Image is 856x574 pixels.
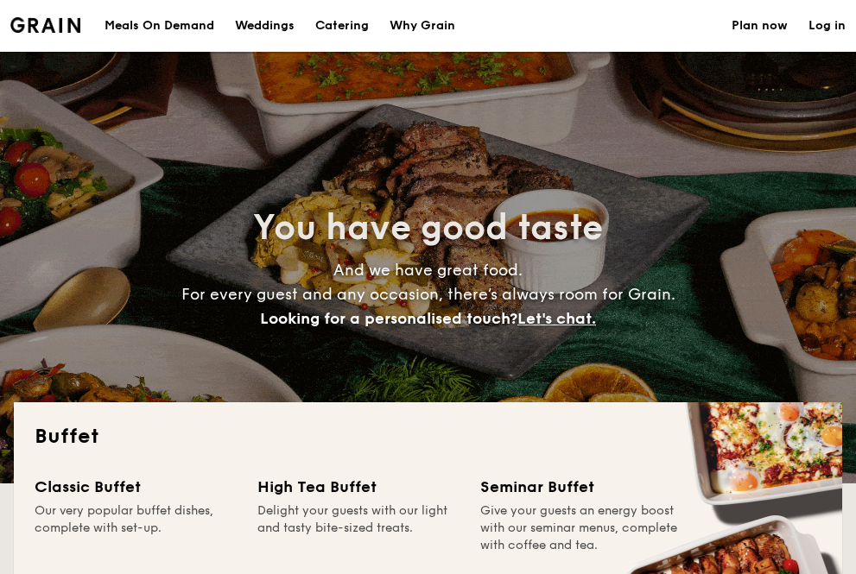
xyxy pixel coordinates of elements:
[181,261,675,328] span: And we have great food. For every guest and any occasion, there’s always room for Grain.
[257,502,460,554] div: Delight your guests with our light and tasty bite-sized treats.
[35,423,821,451] h2: Buffet
[10,17,80,33] img: Grain
[517,309,596,328] span: Let's chat.
[480,475,682,499] div: Seminar Buffet
[253,207,603,249] span: You have good taste
[35,502,237,554] div: Our very popular buffet dishes, complete with set-up.
[480,502,682,554] div: Give your guests an energy boost with our seminar menus, complete with coffee and tea.
[257,475,460,499] div: High Tea Buffet
[260,309,517,328] span: Looking for a personalised touch?
[10,17,80,33] a: Logotype
[35,475,237,499] div: Classic Buffet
